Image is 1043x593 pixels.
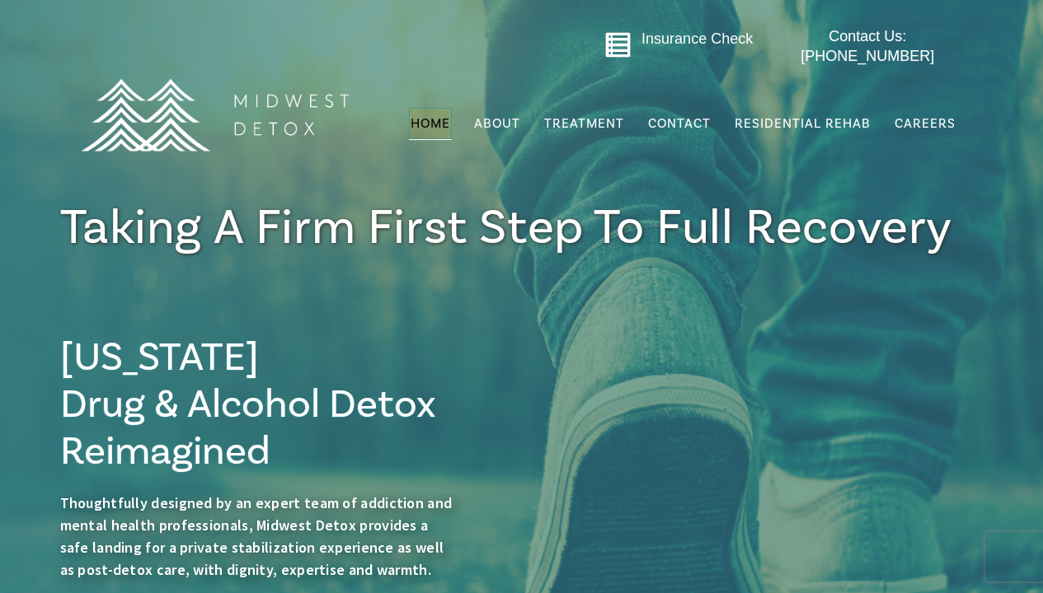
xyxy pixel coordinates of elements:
[895,115,956,132] span: Careers
[60,493,453,579] span: Thoughtfully designed by an expert team of addiction and mental health professionals, Midwest Det...
[893,108,957,139] a: Careers
[474,117,520,130] span: About
[543,108,626,139] a: Treatment
[641,30,753,47] a: Insurance Check
[544,117,624,130] span: Treatment
[801,28,934,63] span: Contact Us: [PHONE_NUMBER]
[411,115,450,132] span: Home
[646,108,712,139] a: Contact
[60,196,953,259] span: Taking a firm First Step To full Recovery
[70,43,359,187] img: MD Logo Horitzontal white-01 (1) (1)
[409,108,452,139] a: Home
[604,31,632,64] a: Go to midwestdetox.com/message-form-page/
[735,115,871,132] span: Residential Rehab
[60,332,436,477] span: [US_STATE] Drug & Alcohol Detox Reimagined
[733,108,872,139] a: Residential Rehab
[648,117,711,130] span: Contact
[472,108,522,139] a: About
[768,27,967,66] a: Contact Us: [PHONE_NUMBER]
